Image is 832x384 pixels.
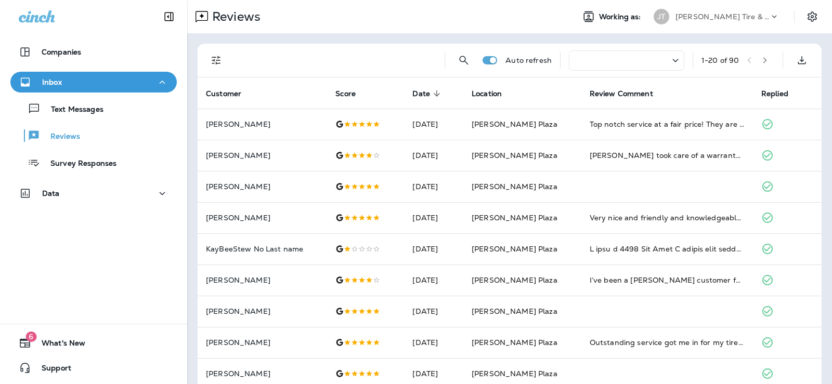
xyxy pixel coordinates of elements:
[472,338,557,347] span: [PERSON_NAME] Plaza
[206,369,319,378] p: [PERSON_NAME]
[472,89,515,98] span: Location
[412,89,430,98] span: Date
[761,89,802,98] span: Replied
[590,89,667,98] span: Review Comment
[42,189,60,197] p: Data
[206,182,319,191] p: [PERSON_NAME]
[472,307,557,316] span: [PERSON_NAME] Plaza
[472,89,502,98] span: Location
[42,48,81,56] p: Companies
[206,89,241,98] span: Customer
[10,72,177,92] button: Inbox
[10,152,177,174] button: Survey Responses
[590,337,745,348] div: Outstanding service got me in for my tires a day earlier overall very pleased with the service at...
[335,89,356,98] span: Score
[590,150,745,161] div: Jensen Tire took care of a warranty item. I am pleased with the results.
[31,339,85,351] span: What's New
[599,12,643,21] span: Working as:
[412,89,444,98] span: Date
[590,89,653,98] span: Review Comment
[453,50,474,71] button: Search Reviews
[472,369,557,378] span: [PERSON_NAME] Plaza
[40,132,80,142] p: Reviews
[25,332,36,342] span: 6
[42,78,62,86] p: Inbox
[208,9,261,24] p: Reviews
[675,12,769,21] p: [PERSON_NAME] Tire & Auto
[404,202,463,233] td: [DATE]
[206,89,255,98] span: Customer
[206,338,319,347] p: [PERSON_NAME]
[472,213,557,222] span: [PERSON_NAME] Plaza
[590,244,745,254] div: I have a 2015 Kia Soul I bought used about three weeks before the visit to this Jensen location. ...
[154,6,184,27] button: Collapse Sidebar
[590,275,745,285] div: I’ve been a Jensen customer for 15 years and they have always been friendly and very helpful.
[335,89,369,98] span: Score
[41,105,103,115] p: Text Messages
[761,89,788,98] span: Replied
[803,7,822,26] button: Settings
[472,182,557,191] span: [PERSON_NAME] Plaza
[206,214,319,222] p: [PERSON_NAME]
[472,275,557,285] span: [PERSON_NAME] Plaza
[472,244,557,254] span: [PERSON_NAME] Plaza
[40,159,116,169] p: Survey Responses
[10,98,177,120] button: Text Messages
[10,125,177,147] button: Reviews
[206,151,319,160] p: [PERSON_NAME]
[206,245,319,253] p: KayBeeStew No Last name
[590,213,745,223] div: Very nice and friendly and knowledgeable highly recommend them
[10,42,177,62] button: Companies
[472,151,557,160] span: [PERSON_NAME] Plaza
[10,183,177,204] button: Data
[404,327,463,358] td: [DATE]
[206,120,319,128] p: [PERSON_NAME]
[404,109,463,140] td: [DATE]
[791,50,812,71] button: Export as CSV
[404,171,463,202] td: [DATE]
[404,264,463,296] td: [DATE]
[590,119,745,129] div: Top notch service at a fair price! They are always my go to place for oil changes,repair work, an...
[206,50,227,71] button: Filters
[701,56,739,64] div: 1 - 20 of 90
[472,120,557,129] span: [PERSON_NAME] Plaza
[505,56,552,64] p: Auto refresh
[10,357,177,378] button: Support
[404,233,463,264] td: [DATE]
[206,276,319,284] p: [PERSON_NAME]
[404,296,463,327] td: [DATE]
[206,307,319,315] p: [PERSON_NAME]
[404,140,463,171] td: [DATE]
[31,364,71,376] span: Support
[10,333,177,353] button: 6What's New
[654,9,669,24] div: JT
